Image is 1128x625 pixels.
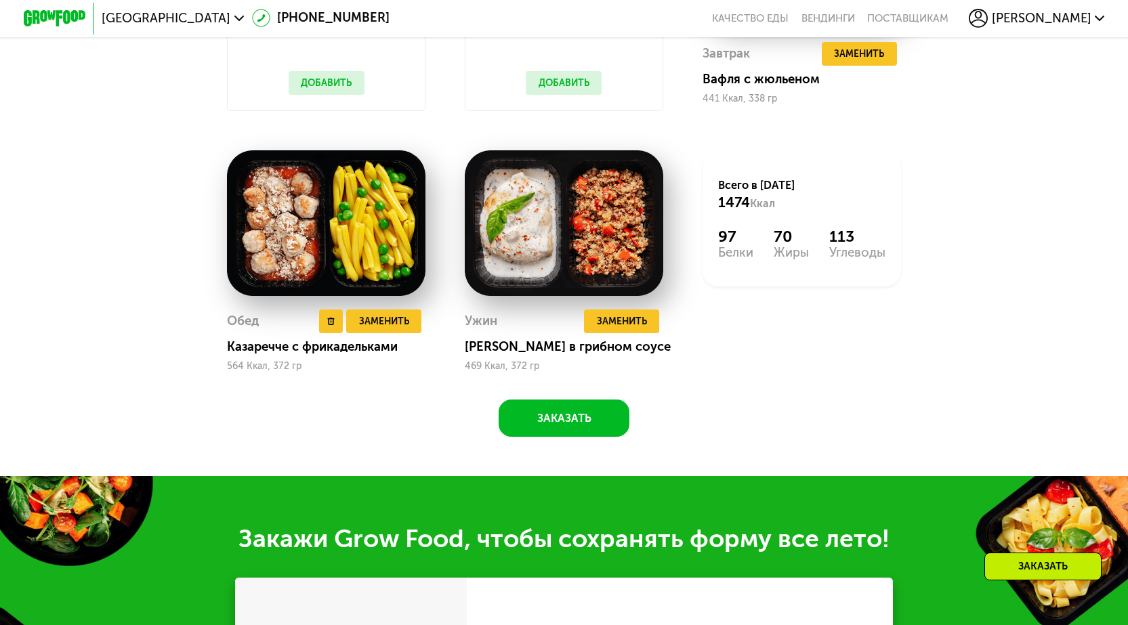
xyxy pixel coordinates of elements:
[359,314,409,329] span: Заменить
[984,553,1102,580] div: Заказать
[252,9,390,28] a: [PHONE_NUMBER]
[834,46,884,62] span: Заменить
[712,12,789,25] a: Качество еды
[867,12,948,25] div: поставщикам
[499,400,629,437] button: Заказать
[829,246,885,259] div: Углеводы
[718,177,885,212] div: Всего в [DATE]
[718,194,750,211] span: 1474
[822,42,897,66] button: Заменить
[774,228,809,246] div: 70
[465,309,497,333] div: Ужин
[703,93,901,104] div: 441 Ккал, 338 гр
[526,71,602,95] button: Добавить
[750,197,775,210] span: Ккал
[597,314,647,329] span: Заменить
[227,339,438,355] div: Казаречче с фрикадельками
[465,339,675,355] div: [PERSON_NAME] в грибном соусе
[703,42,750,66] div: Завтрак
[992,12,1091,25] span: [PERSON_NAME]
[465,361,663,372] div: 469 Ккал, 372 гр
[584,309,659,333] button: Заменить
[289,71,364,95] button: Добавить
[102,12,230,25] span: [GEOGRAPHIC_DATA]
[774,246,809,259] div: Жиры
[718,246,753,259] div: Белки
[829,228,885,246] div: 113
[801,12,855,25] a: Вендинги
[227,361,425,372] div: 564 Ккал, 372 гр
[718,228,753,246] div: 97
[227,309,259,333] div: Обед
[703,72,913,87] div: Вафля с жюльеном
[346,309,421,333] button: Заменить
